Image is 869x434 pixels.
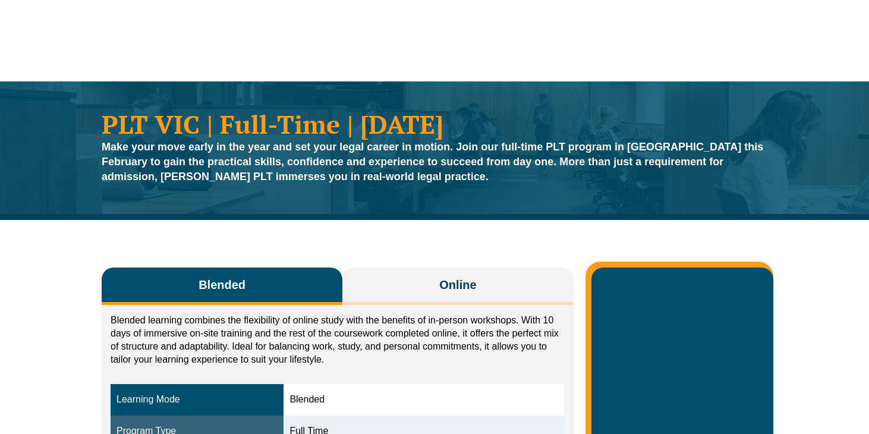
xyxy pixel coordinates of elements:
span: Online [439,276,476,293]
div: Blended [289,393,558,407]
div: Learning Mode [117,393,278,407]
p: Blended learning combines the flexibility of online study with the benefits of in-person workshop... [111,314,565,366]
h1: PLT VIC | Full-Time | [DATE] [102,111,767,137]
strong: Make your move early in the year and set your legal career in motion. Join our full-time PLT prog... [102,141,763,183]
span: Blended [199,276,245,293]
